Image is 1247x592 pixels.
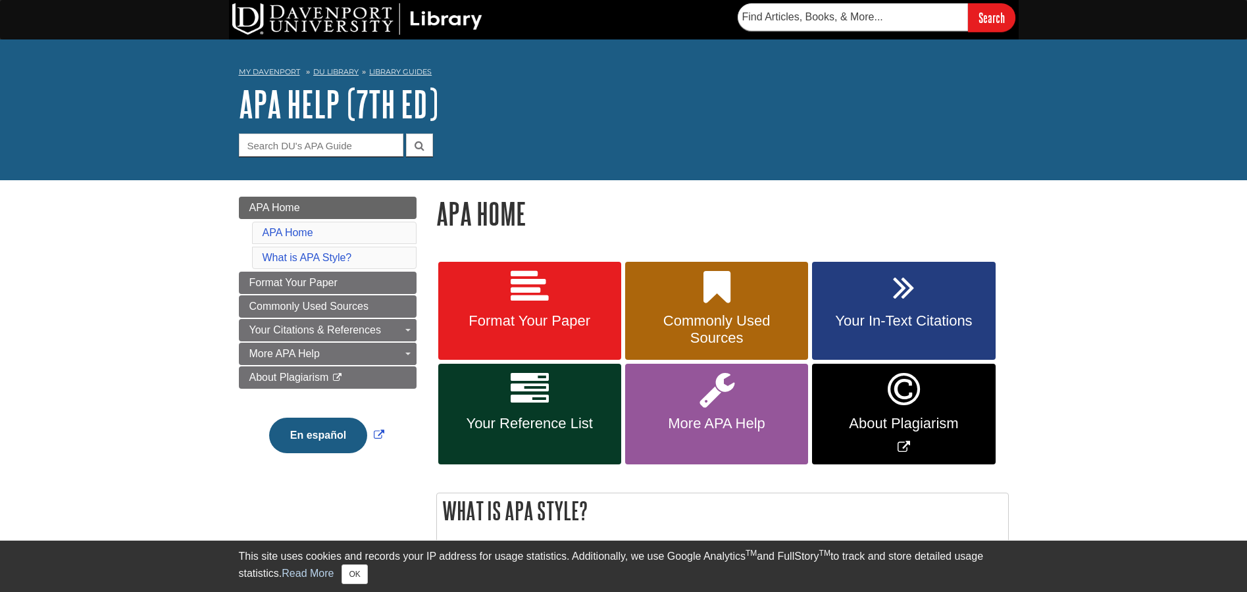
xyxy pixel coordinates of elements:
a: Your Reference List [438,364,621,464]
img: DU Library [232,3,482,35]
sup: TM [746,549,757,558]
a: More APA Help [239,343,417,365]
a: Link opens in new window [266,430,388,441]
span: About Plagiarism [822,415,985,432]
a: APA Help (7th Ed) [239,84,438,124]
nav: breadcrumb [239,63,1009,84]
input: Find Articles, Books, & More... [738,3,968,31]
div: Guide Page Menu [239,197,417,476]
span: More APA Help [249,348,320,359]
a: What is APA Style? [263,252,352,263]
a: Your Citations & References [239,319,417,341]
span: APA Home [249,202,300,213]
a: Read More [282,568,334,579]
a: About Plagiarism [239,366,417,389]
span: Format Your Paper [448,312,611,330]
span: Commonly Used Sources [635,312,798,347]
a: Link opens in new window [812,364,995,464]
span: More APA Help [635,415,798,432]
h1: APA Home [436,197,1009,230]
a: Commonly Used Sources [239,295,417,318]
sup: TM [819,549,830,558]
span: Commonly Used Sources [249,301,369,312]
i: This link opens in a new window [332,374,343,382]
a: More APA Help [625,364,808,464]
span: Format Your Paper [249,277,338,288]
span: Your In-Text Citations [822,312,985,330]
a: Your In-Text Citations [812,262,995,360]
a: Format Your Paper [239,272,417,294]
form: Searches DU Library's articles, books, and more [738,3,1015,32]
span: Your Citations & References [249,324,381,335]
span: Your Reference List [448,415,611,432]
a: Library Guides [369,67,432,76]
a: APA Home [263,227,313,238]
span: About Plagiarism [249,372,329,383]
input: Search [968,3,1015,32]
h2: What is APA Style? [437,493,1008,528]
a: Commonly Used Sources [625,262,808,360]
a: APA Home [239,197,417,219]
button: Close [342,564,367,584]
a: DU Library [313,67,359,76]
a: Format Your Paper [438,262,621,360]
input: Search DU's APA Guide [239,134,403,157]
div: This site uses cookies and records your IP address for usage statistics. Additionally, we use Goo... [239,549,1009,584]
button: En español [269,418,367,453]
a: My Davenport [239,66,300,78]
